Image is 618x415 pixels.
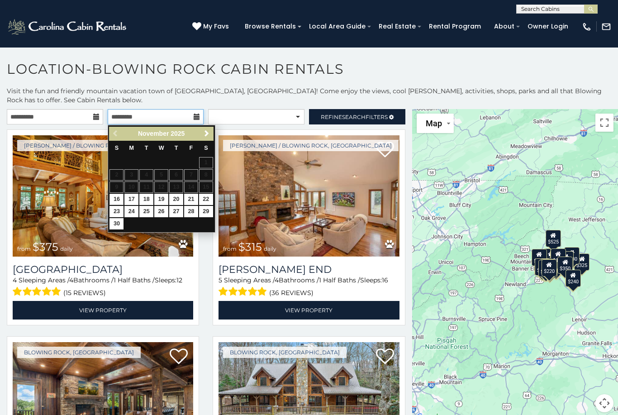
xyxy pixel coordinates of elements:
div: $350 [558,257,573,274]
button: Toggle fullscreen view [595,114,613,132]
div: $226 [558,251,574,268]
a: RefineSearchFilters [309,109,405,124]
a: Add to favorites [170,348,188,367]
span: November [138,130,169,137]
div: $150 [551,248,566,266]
span: Friday [190,145,193,151]
a: [GEOGRAPHIC_DATA] [13,263,193,276]
a: 16 [109,194,124,205]
img: Mountain Song Lodge [13,135,193,257]
a: About [490,19,519,33]
a: My Favs [192,22,231,32]
a: View Property [219,301,399,320]
div: $355 [539,260,554,277]
div: Sleeping Areas / Bathrooms / Sleeps: [13,276,193,299]
div: $220 [542,259,557,277]
span: Tuesday [145,145,148,151]
span: My Favs [203,22,229,31]
a: Owner Login [523,19,573,33]
a: View Property [13,301,193,320]
a: Mountain Song Lodge from $375 daily [13,135,193,257]
button: Change map style [417,114,454,133]
span: $375 [33,240,58,253]
a: Add to favorites [376,348,394,367]
a: Local Area Guide [304,19,370,33]
div: $240 [566,270,581,287]
span: Next [203,130,210,137]
span: Map [426,119,442,128]
span: Wednesday [159,145,164,151]
div: $525 [546,230,561,247]
a: 22 [199,194,213,205]
a: Browse Rentals [240,19,300,33]
a: 27 [169,206,183,217]
a: 29 [199,206,213,217]
span: daily [60,245,73,252]
span: 2025 [171,130,185,137]
span: $315 [238,240,262,253]
a: Real Estate [374,19,420,33]
div: $325 [575,253,590,271]
span: Saturday [204,145,208,151]
a: 19 [154,194,168,205]
a: Rental Program [424,19,485,33]
img: mail-regular-white.png [601,22,611,32]
a: 24 [124,206,138,217]
span: 1 Half Baths / [319,276,360,284]
span: 4 [275,276,279,284]
a: 28 [184,206,198,217]
span: (15 reviews) [63,287,106,299]
span: Refine Filters [321,114,388,120]
img: Moss End [219,135,399,257]
a: 26 [154,206,168,217]
button: Map camera controls [595,394,613,412]
span: Thursday [175,145,178,151]
a: 30 [109,218,124,229]
img: White-1-2.png [7,18,129,36]
a: 20 [169,194,183,205]
div: $410 [535,258,550,276]
a: Moss End from $315 daily [219,135,399,257]
span: 16 [382,276,388,284]
a: [PERSON_NAME] End [219,263,399,276]
a: 21 [184,194,198,205]
span: daily [264,245,276,252]
img: phone-regular-white.png [582,22,592,32]
a: [PERSON_NAME] / Blowing Rock, [GEOGRAPHIC_DATA] [17,140,193,151]
div: $400 [532,249,547,266]
span: from [223,245,237,252]
span: Monday [129,145,134,151]
a: Blowing Rock, [GEOGRAPHIC_DATA] [17,347,141,358]
div: $165 [540,259,556,276]
a: 23 [109,206,124,217]
span: (36 reviews) [269,287,314,299]
span: 4 [13,276,17,284]
a: 18 [139,194,153,205]
a: 17 [124,194,138,205]
span: 5 [219,276,222,284]
span: Search [342,114,366,120]
span: 4 [69,276,73,284]
span: from [17,245,31,252]
div: $930 [564,247,580,264]
span: Sunday [115,145,119,151]
a: Next [201,128,213,139]
div: Sleeping Areas / Bathrooms / Sleeps: [219,276,399,299]
a: Blowing Rock, [GEOGRAPHIC_DATA] [223,347,347,358]
h3: Mountain Song Lodge [13,263,193,276]
h3: Moss End [219,263,399,276]
span: 1 Half Baths / [114,276,155,284]
a: 25 [139,206,153,217]
span: 12 [176,276,182,284]
a: [PERSON_NAME] / Blowing Rock, [GEOGRAPHIC_DATA] [223,140,399,151]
